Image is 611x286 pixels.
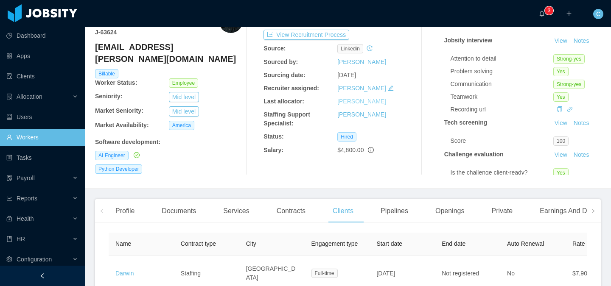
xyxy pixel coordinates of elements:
[451,67,554,76] div: Problem solving
[570,36,593,46] button: Notes
[17,256,52,263] span: Configuration
[376,240,402,247] span: Start date
[567,106,573,112] i: icon: link
[17,93,42,100] span: Allocation
[337,111,386,118] a: [PERSON_NAME]
[263,85,319,92] b: Recruiter assigned:
[6,108,78,125] a: icon: robotUsers
[169,92,199,102] button: Mid level
[263,133,283,140] b: Status:
[95,139,160,145] b: Software development :
[553,67,569,76] span: Yes
[169,121,194,130] span: America
[326,199,360,223] div: Clients
[95,151,129,160] span: AI Engineer
[17,236,25,242] span: HR
[337,85,386,92] a: [PERSON_NAME]
[246,240,256,247] span: City
[596,9,600,19] span: C
[553,54,585,64] span: Strong-yes
[485,199,519,223] div: Private
[444,37,493,44] strong: Jobsity interview
[367,45,373,51] i: icon: history
[429,199,471,223] div: Openings
[552,37,570,44] a: View
[451,92,554,101] div: Teamwork
[337,98,386,105] a: [PERSON_NAME]
[263,58,298,65] b: Sourced by:
[263,31,349,38] a: icon: exportView Recruitment Process
[374,199,415,223] div: Pipelines
[115,240,131,247] span: Name
[553,80,585,89] span: Strong-yes
[570,118,593,128] button: Notes
[337,72,356,78] span: [DATE]
[17,215,34,222] span: Health
[552,119,570,126] a: View
[6,256,12,262] i: icon: setting
[545,6,553,15] sup: 3
[6,94,12,100] i: icon: solution
[539,11,545,17] i: icon: bell
[6,27,78,44] a: icon: pie-chartDashboard
[263,45,286,52] b: Source:
[557,106,563,112] i: icon: copy
[507,240,544,247] span: Auto Renewal
[552,151,570,158] a: View
[591,209,595,213] i: icon: right
[6,175,12,181] i: icon: file-protect
[263,147,283,153] b: Salary:
[451,136,554,145] div: Score
[6,195,12,201] i: icon: line-chart
[553,92,569,102] span: Yes
[444,119,488,126] strong: Tech screening
[263,72,305,78] b: Sourcing date:
[6,149,78,166] a: icon: profileTasks
[311,269,338,278] span: Full-time
[95,93,123,100] b: Seniority:
[442,270,479,277] span: Not registered
[17,195,37,202] span: Reports
[95,79,137,86] b: Worker Status:
[376,270,395,277] span: [DATE]
[134,152,140,158] i: icon: check-circle
[451,168,554,177] div: Is the challenge client-ready?
[451,105,554,114] div: Recording url
[132,152,140,158] a: icon: check-circle
[216,199,256,223] div: Services
[95,107,143,114] b: Market Seniority:
[548,6,551,15] p: 3
[570,150,593,160] button: Notes
[181,240,216,247] span: Contract type
[95,29,117,36] strong: J- 63624
[263,30,349,40] button: icon: exportView Recruitment Process
[311,240,358,247] span: Engagement type
[451,54,554,63] div: Attention to detail
[337,147,364,153] span: $4,800.00
[337,44,363,53] span: linkedin
[368,147,374,153] span: info-circle
[337,58,386,65] a: [PERSON_NAME]
[572,240,585,247] span: Rate
[444,151,504,158] strong: Challenge evaluation
[109,199,141,223] div: Profile
[169,106,199,117] button: Mid level
[6,129,78,146] a: icon: userWorkers
[263,111,310,127] b: Staffing Support Specialist:
[566,11,572,17] i: icon: plus
[553,168,569,178] span: Yes
[553,136,569,146] span: 100
[388,85,394,91] i: icon: edit
[17,175,35,181] span: Payroll
[6,216,12,222] i: icon: medicine-box
[155,199,203,223] div: Documents
[95,41,243,65] h4: [EMAIL_ADDRESS][PERSON_NAME][DOMAIN_NAME]
[95,122,149,128] b: Market Availability:
[337,132,356,142] span: Hired
[100,209,104,213] i: icon: left
[181,270,201,277] span: Staffing
[6,47,78,64] a: icon: appstoreApps
[6,68,78,85] a: icon: auditClients
[263,98,304,105] b: Last allocator:
[6,236,12,242] i: icon: book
